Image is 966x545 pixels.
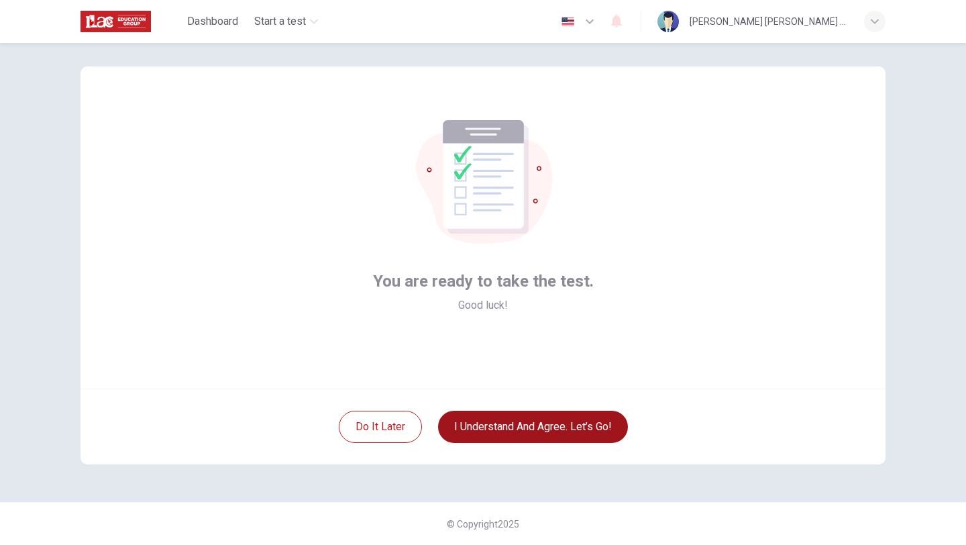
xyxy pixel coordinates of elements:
[447,519,519,530] span: © Copyright 2025
[182,9,244,34] button: Dashboard
[657,11,679,32] img: Profile picture
[559,17,576,27] img: en
[373,270,594,292] span: You are ready to take the test.
[80,8,182,35] a: ILAC logo
[458,297,508,313] span: Good luck!
[690,13,848,30] div: [PERSON_NAME] [PERSON_NAME] [PERSON_NAME]
[249,9,323,34] button: Start a test
[339,411,422,443] button: Do it later
[438,411,628,443] button: I understand and agree. Let’s go!
[80,8,151,35] img: ILAC logo
[187,13,238,30] span: Dashboard
[254,13,306,30] span: Start a test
